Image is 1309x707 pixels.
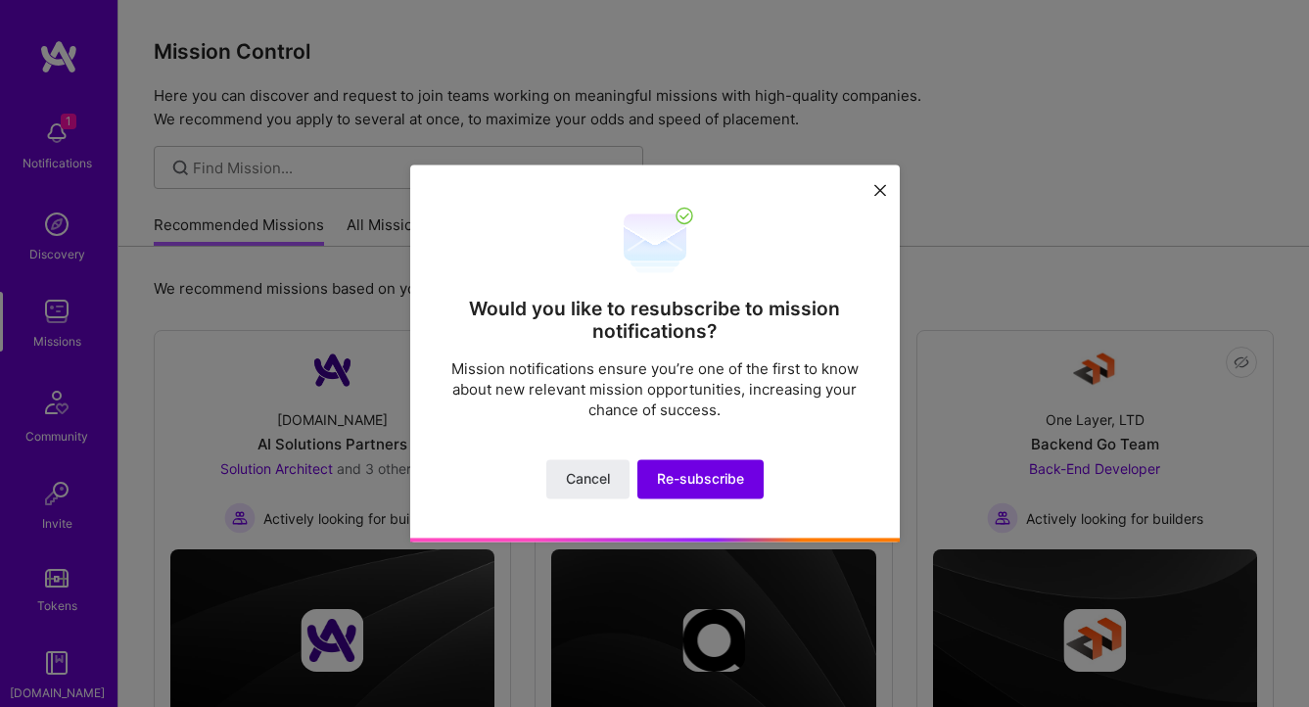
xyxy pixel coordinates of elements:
[449,298,861,343] h2: Would you like to resubscribe to mission notifications?
[449,359,861,421] p: Mission notifications ensure you’re one of the first to know about new relevant mission opportuni...
[637,460,764,499] button: Re-subscribe
[616,204,694,282] img: re-subscribe
[566,470,610,490] span: Cancel
[657,470,744,490] span: Re-subscribe
[546,460,630,499] button: Cancel
[874,184,886,196] i: icon Close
